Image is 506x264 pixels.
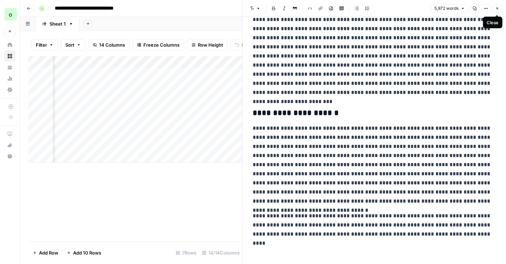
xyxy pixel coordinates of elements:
[4,151,15,162] button: Help + Support
[434,5,459,12] span: 5,972 words
[31,39,58,50] button: Filter
[65,41,74,48] span: Sort
[36,17,79,31] a: Sheet 1
[187,39,228,50] button: Row Height
[4,50,15,62] a: Browse
[132,39,184,50] button: Freeze Columns
[4,128,15,140] a: AirOps Academy
[36,41,47,48] span: Filter
[39,249,58,256] span: Add Row
[231,39,258,50] button: Undo
[28,247,63,258] button: Add Row
[4,62,15,73] a: Your Data
[199,247,242,258] div: 14/14 Columns
[61,39,85,50] button: Sort
[88,39,130,50] button: 14 Columns
[431,4,468,13] button: 5,972 words
[4,84,15,95] a: Settings
[4,39,15,50] a: Home
[50,20,66,27] div: Sheet 1
[63,247,105,258] button: Add 10 Rows
[4,6,15,23] button: Workspace: opascope
[9,10,12,19] span: o
[4,140,15,151] button: What's new?
[4,73,15,84] a: Usage
[99,41,125,48] span: 14 Columns
[198,41,223,48] span: Row Height
[143,41,180,48] span: Freeze Columns
[73,249,101,256] span: Add 10 Rows
[5,140,15,150] div: What's new?
[173,247,199,258] div: 7 Rows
